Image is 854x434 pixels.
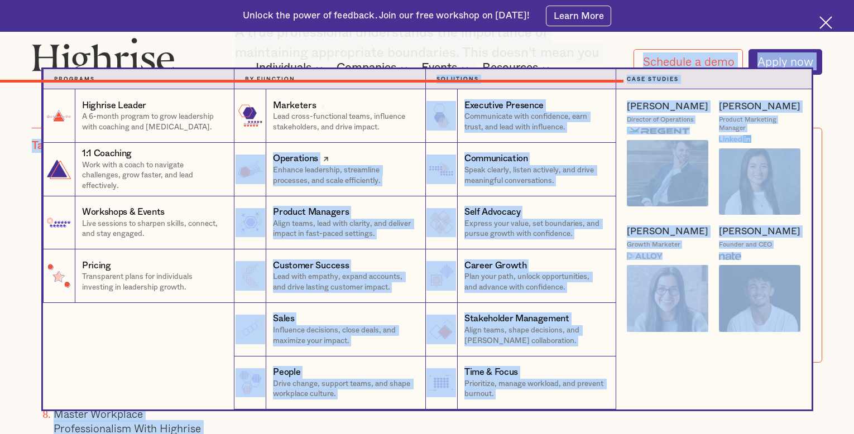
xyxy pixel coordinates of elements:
[82,99,146,112] div: Highrise Leader
[719,240,772,249] div: Founder and CEO
[464,366,518,379] div: Time & Focus
[234,143,425,196] a: OperationsEnhance leadership, streamline processes, and scale efficiently.
[82,112,223,132] p: A 6-month program to grow leadership with coaching and [MEDICAL_DATA].
[273,272,414,292] p: Lead with empathy, expand accounts, and drive lasting customer impact.
[425,249,617,303] a: Career GrowthPlan your path, unlock opportunities, and advance with confidence.
[464,325,605,346] p: Align teams, shape decisions, and [PERSON_NAME] collaboration.
[273,325,414,346] p: Influence decisions, close deals, and maximize your impact.
[82,259,111,272] div: Pricing
[425,196,617,250] a: Self AdvocacyExpress your value, set boundaries, and pursue growth with confidence.
[32,37,175,80] img: Highrise logo
[421,61,457,75] div: Events
[482,61,553,75] div: Resources
[54,76,95,82] strong: Programs
[245,76,295,82] strong: by function
[273,99,316,112] div: Marketers
[421,61,472,75] div: Events
[43,143,234,196] a: 1:1 CoachingWork with a coach to navigate challenges, grow faster, and lead effectively.
[337,61,396,75] div: Companies
[819,16,832,29] img: Cross icon
[234,356,425,410] a: PeopleDrive change, support teams, and shape workplace culture.
[234,196,425,250] a: Product ManagersAlign teams, lead with clarity, and deliver impact in fast-paced settings.
[234,249,425,303] a: Customer SuccessLead with empathy, expand accounts, and drive lasting customer impact.
[337,61,411,75] div: Companies
[256,61,326,75] div: Individuals
[464,219,605,239] p: Express your value, set boundaries, and pursue growth with confidence.
[43,249,234,303] a: PricingTransparent plans for individuals investing in leadership growth.
[273,379,414,399] p: Drive change, support teams, and shape workplace culture.
[482,61,538,75] div: Resources
[273,366,300,379] div: People
[546,6,611,26] a: Learn More
[719,225,800,238] a: [PERSON_NAME]
[436,76,479,82] strong: Solutions
[627,76,679,82] strong: Case Studies
[464,312,569,325] div: Stakeholder Management
[82,206,165,219] div: Workshops & Events
[627,225,708,238] a: [PERSON_NAME]
[273,259,349,272] div: Customer Success
[82,147,132,160] div: 1:1 Coaching
[425,89,617,143] a: Executive PresenceCommunicate with confidence, earn trust, and lead with influence.
[719,100,800,113] a: [PERSON_NAME]
[627,100,708,113] a: [PERSON_NAME]
[43,89,234,143] a: Highrise LeaderA 6-month program to grow leadership with coaching and [MEDICAL_DATA].
[464,379,605,399] p: Prioritize, manage workload, and prevent burnout.
[273,206,349,219] div: Product Managers
[464,259,527,272] div: Career Growth
[273,152,318,165] div: Operations
[273,312,294,325] div: Sales
[627,115,694,124] div: Director of Operations
[634,49,743,75] a: Schedule a demo
[273,219,414,239] p: Align teams, lead with clarity, and deliver impact in fast-paced settings.
[425,303,617,356] a: Stakeholder ManagementAlign teams, shape decisions, and [PERSON_NAME] collaboration.
[256,61,311,75] div: Individuals
[234,303,425,356] a: SalesInfluence decisions, close deals, and maximize your impact.
[464,272,605,292] p: Plan your path, unlock opportunities, and advance with confidence.
[43,196,234,250] a: Workshops & EventsLive sessions to sharpen skills, connect, and stay engaged.
[464,165,605,186] p: Speak clearly, listen actively, and drive meaningful conversations.
[82,272,223,292] p: Transparent plans for individuals investing in leadership growth.
[627,240,680,249] div: Growth Marketer
[273,112,414,132] p: Lead cross-functional teams, influence stakeholders, and drive impact.
[749,49,822,75] a: Apply now
[425,143,617,196] a: CommunicationSpeak clearly, listen actively, and drive meaningful conversations.
[243,9,530,22] div: Unlock the power of feedback. Join our free workshop on [DATE]!
[464,99,544,112] div: Executive Presence
[82,219,223,239] p: Live sessions to sharpen skills, connect, and stay engaged.
[719,115,800,133] div: Product Marketing Manager
[273,165,414,186] p: Enhance leadership, streamline processes, and scale efficiently.
[464,112,605,132] p: Communicate with confidence, earn trust, and lead with influence.
[425,356,617,410] a: Time & FocusPrioritize, manage workload, and prevent burnout.
[82,160,223,191] p: Work with a coach to navigate challenges, grow faster, and lead effectively.
[234,89,425,143] a: MarketersLead cross-functional teams, influence stakeholders, and drive impact.
[464,152,528,165] div: Communication
[464,206,521,219] div: Self Advocacy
